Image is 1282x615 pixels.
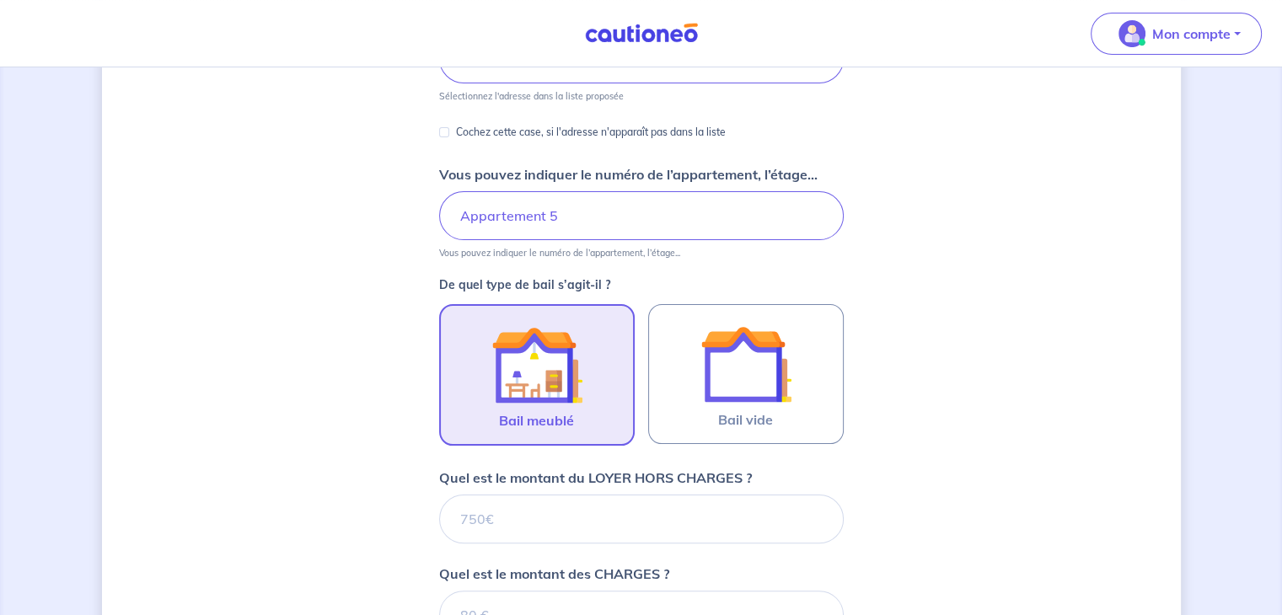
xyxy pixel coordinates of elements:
img: illu_furnished_lease.svg [491,319,582,410]
input: 750€ [439,495,844,543]
button: illu_account_valid_menu.svgMon compte [1091,13,1262,55]
p: Quel est le montant du LOYER HORS CHARGES ? [439,468,752,488]
span: Bail vide [718,409,773,430]
p: Sélectionnez l'adresse dans la liste proposée [439,90,624,102]
p: Vous pouvez indiquer le numéro de l’appartement, l’étage... [439,247,680,259]
p: Mon compte [1152,24,1231,44]
p: De quel type de bail s’agit-il ? [439,279,844,291]
p: Cochez cette case, si l'adresse n'apparaît pas dans la liste [456,122,726,142]
p: Vous pouvez indiquer le numéro de l’appartement, l’étage... [439,164,818,184]
p: Quel est le montant des CHARGES ? [439,564,669,584]
input: Appartement 2 [439,191,844,240]
span: Bail meublé [499,410,574,430]
img: illu_account_valid_menu.svg [1118,20,1145,47]
img: illu_empty_lease.svg [700,318,791,409]
img: Cautioneo [578,23,705,44]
